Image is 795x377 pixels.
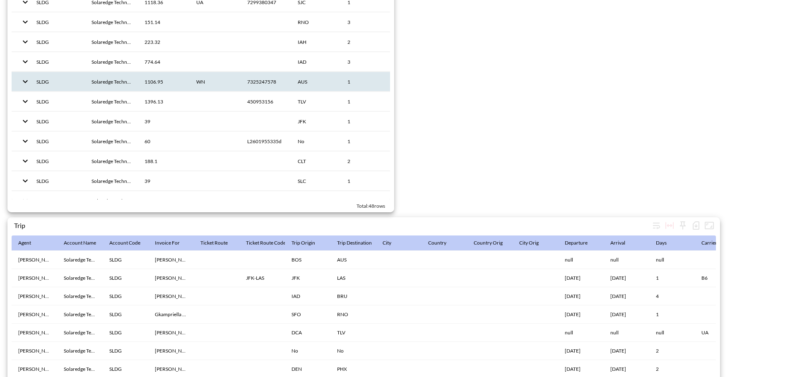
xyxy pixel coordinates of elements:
[558,269,604,287] th: 07/09/2025
[109,238,151,248] span: Account Code
[285,269,330,287] th: JFK
[650,219,663,232] div: Wrap text
[663,219,676,232] div: Toggle table layout between fixed and auto (default: auto)
[85,52,138,72] th: Solaredge Technologies Inc
[148,342,194,360] th: Evan Censky
[148,324,194,342] th: Elizabeth Reicherts
[30,151,84,171] th: SLDG
[64,238,96,248] div: Account Name
[103,342,148,360] th: SLDG
[30,191,84,211] th: SLDG
[85,12,138,32] th: Solaredge Technologies Inc
[656,238,677,248] span: Days
[18,194,32,208] button: expand row
[604,305,649,324] th: 20/08/2025
[649,251,695,269] th: null
[291,191,341,211] th: CLT
[285,324,330,342] th: DCA
[18,114,32,128] button: expand row
[85,132,138,151] th: Solaredge Technologies Inc
[285,342,330,360] th: No
[357,203,385,209] span: Total: 48 rows
[85,32,138,52] th: Solaredge Technologies Inc
[649,324,695,342] th: null
[14,221,650,229] div: Trip
[695,324,740,342] th: UA
[155,238,180,248] div: Invoice For
[57,269,103,287] th: Solaredge Technologies Inc
[138,112,190,131] th: 39
[85,171,138,191] th: Solaredge Technologies Inc
[330,287,376,305] th: BRU
[565,238,588,248] div: Departure
[148,305,194,324] th: Gkampriella Rios
[291,238,315,248] div: Trip Origin
[30,171,84,191] th: SLDG
[64,238,107,248] span: Account Name
[330,305,376,324] th: RNO
[341,32,390,52] th: 2
[649,342,695,360] th: 2
[337,238,372,248] div: Trip Destination
[18,174,32,188] button: expand row
[18,238,42,248] span: Agent
[148,269,194,287] th: Michaelivan Lawrence
[519,238,549,248] span: City Orig
[649,305,695,324] th: 1
[148,287,194,305] th: Elizabeth Reicherts
[330,324,376,342] th: TLV
[138,151,190,171] th: 188.1
[190,72,241,91] th: WN
[239,269,285,287] th: JFK-LAS
[246,238,299,248] span: Ticket Route Codes
[291,238,326,248] span: Trip Origin
[138,72,190,91] th: 1106.95
[341,112,390,131] th: 1
[241,191,291,211] th: 7337689785
[291,132,341,151] th: No
[428,238,457,248] span: Country
[138,191,190,211] th: 199.98
[558,324,604,342] th: null
[18,15,32,29] button: expand row
[138,12,190,32] th: 151.14
[30,92,84,111] th: SLDG
[291,112,341,131] th: JFK
[610,238,625,248] div: Arrival
[383,238,402,248] span: City
[138,92,190,111] th: 1396.13
[138,32,190,52] th: 223.32
[519,238,539,248] div: City Orig
[85,191,138,211] th: Solaredge Technologies Inc
[656,238,667,248] div: Days
[428,238,446,248] div: Country
[649,287,695,305] th: 4
[30,112,84,131] th: SLDG
[565,238,598,248] span: Departure
[200,238,238,248] span: Ticket Route
[558,251,604,269] th: null
[291,171,341,191] th: SLC
[701,238,728,248] span: Carrier
[604,324,649,342] th: null
[138,171,190,191] th: 39
[18,238,31,248] div: Agent
[103,287,148,305] th: SLDG
[103,324,148,342] th: SLDG
[703,219,716,232] button: Fullscreen
[604,342,649,360] th: 14/08/2025
[246,238,288,248] div: Ticket Route Codes
[285,287,330,305] th: IAD
[57,251,103,269] th: Solaredge Technologies Inc
[138,52,190,72] th: 774.64
[138,132,190,151] th: 60
[341,151,390,171] th: 2
[341,52,390,72] th: 3
[57,305,103,324] th: Solaredge Technologies Inc
[604,269,649,287] th: 07/09/2025
[285,251,330,269] th: BOS
[330,342,376,360] th: No
[103,305,148,324] th: SLDG
[18,35,32,49] button: expand row
[341,191,390,211] th: 1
